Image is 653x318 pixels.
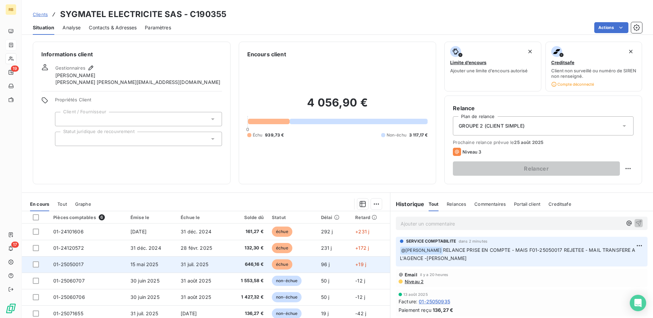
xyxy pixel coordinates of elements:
span: non-échue [272,292,302,302]
span: [DATE] [181,310,197,316]
span: Non-échu [387,132,406,138]
img: Logo LeanPay [5,303,16,314]
span: Prochaine relance prévue le [453,140,634,145]
span: 19 j [321,310,329,316]
span: 31 juil. 2025 [181,261,208,267]
button: Relancer [453,161,620,176]
span: +172 j [355,245,369,251]
span: 01-24101606 [53,229,84,234]
button: Actions [594,22,628,33]
span: 17 [11,242,19,248]
span: 646,16 € [232,261,264,268]
input: Ajouter une valeur [61,116,66,122]
span: 1 553,58 € [232,277,264,284]
span: Gestionnaires [55,65,85,71]
span: 01-25060706 [53,294,85,300]
span: Échu [253,132,263,138]
span: Email [405,272,417,277]
input: Ajouter une valeur [61,136,66,142]
span: échue [272,227,292,237]
span: 01-25060707 [53,278,85,284]
span: Client non surveillé ou numéro de SIREN non renseigné. [551,68,636,79]
button: CreditsafeClient non surveillé ou numéro de SIREN non renseigné.Compte déconnecté [545,42,642,91]
span: 01-25050935 [419,298,450,305]
span: [PERSON_NAME] [PERSON_NAME][EMAIL_ADDRESS][DOMAIN_NAME] [55,79,220,86]
span: Tout [429,201,439,207]
span: il y a 20 heures [420,273,448,277]
span: 31 août 2025 [181,278,211,284]
span: Compte déconnecté [551,82,594,87]
a: Clients [33,11,48,18]
a: 19 [5,67,16,78]
h3: SYGMATEL ELECTRICITE SAS - C190355 [60,8,226,20]
span: 96 j [321,261,330,267]
span: [DATE] [130,229,147,234]
span: échue [272,259,292,270]
h6: Historique [390,200,425,208]
span: Ajouter une limite d’encours autorisé [450,68,528,73]
span: 939,73 € [265,132,284,138]
button: Limite d’encoursAjouter une limite d’encours autorisé [444,42,541,91]
span: 30 juin 2025 [130,278,159,284]
span: Limite d’encours [450,60,486,65]
h6: Relance [453,104,634,112]
span: +19 j [355,261,366,267]
span: Paramètres [145,24,171,31]
span: Analyse [62,24,81,31]
h2: 4 056,90 € [247,96,428,116]
span: Contacts & Adresses [89,24,137,31]
span: Paiement reçu [399,306,431,314]
div: Statut [272,215,313,220]
span: 292 j [321,229,333,234]
span: 19 [11,66,19,72]
span: 0 [246,127,249,132]
span: @ [PERSON_NAME] [400,247,443,255]
span: Graphe [75,201,91,207]
span: Tout [57,201,67,207]
div: Délai [321,215,347,220]
span: Commentaires [474,201,506,207]
div: Émise le [130,215,172,220]
span: Portail client [514,201,540,207]
span: -12 j [355,294,365,300]
span: GROUPE 2 (CLIENT SIMPLE) [459,122,525,129]
div: Solde dû [232,215,264,220]
span: 1 427,32 € [232,294,264,301]
span: Relances [447,201,466,207]
span: 50 j [321,278,330,284]
div: Open Intercom Messenger [630,295,646,311]
span: 136,27 € [433,306,453,314]
span: Propriétés Client [55,97,222,106]
h6: Informations client [41,50,222,58]
span: RELANCE PRISE EN COMPTE - MAIS F01-25050017 REJETEE - MAIL TRANSFERE A L'AGENCE -[PERSON_NAME] [400,247,637,261]
span: [PERSON_NAME] [55,72,95,79]
span: Creditsafe [548,201,571,207]
span: 161,27 € [232,228,264,235]
span: Creditsafe [551,60,574,65]
span: 6 [99,214,105,220]
span: Niveau 2 [404,279,423,284]
span: 13 août 2025 [403,292,428,297]
span: En cours [30,201,49,207]
span: 01-24120572 [53,245,84,251]
span: 3 117,17 € [409,132,428,138]
div: Retard [355,215,386,220]
span: 50 j [321,294,330,300]
span: non-échue [272,276,302,286]
span: 01-25050017 [53,261,84,267]
div: Pièces comptables [53,214,122,220]
span: 136,27 € [232,310,264,317]
span: -12 j [355,278,365,284]
span: 31 août 2025 [181,294,211,300]
h6: Encours client [247,50,286,58]
span: échue [272,243,292,253]
span: SERVICE COMPTABILITE [406,238,456,244]
span: 30 juin 2025 [130,294,159,300]
span: Clients [33,12,48,17]
span: 231 j [321,245,332,251]
span: Facture : [399,298,417,305]
span: 31 déc. 2024 [181,229,211,234]
span: 31 juil. 2025 [130,310,158,316]
div: RB [5,4,16,15]
span: Situation [33,24,54,31]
